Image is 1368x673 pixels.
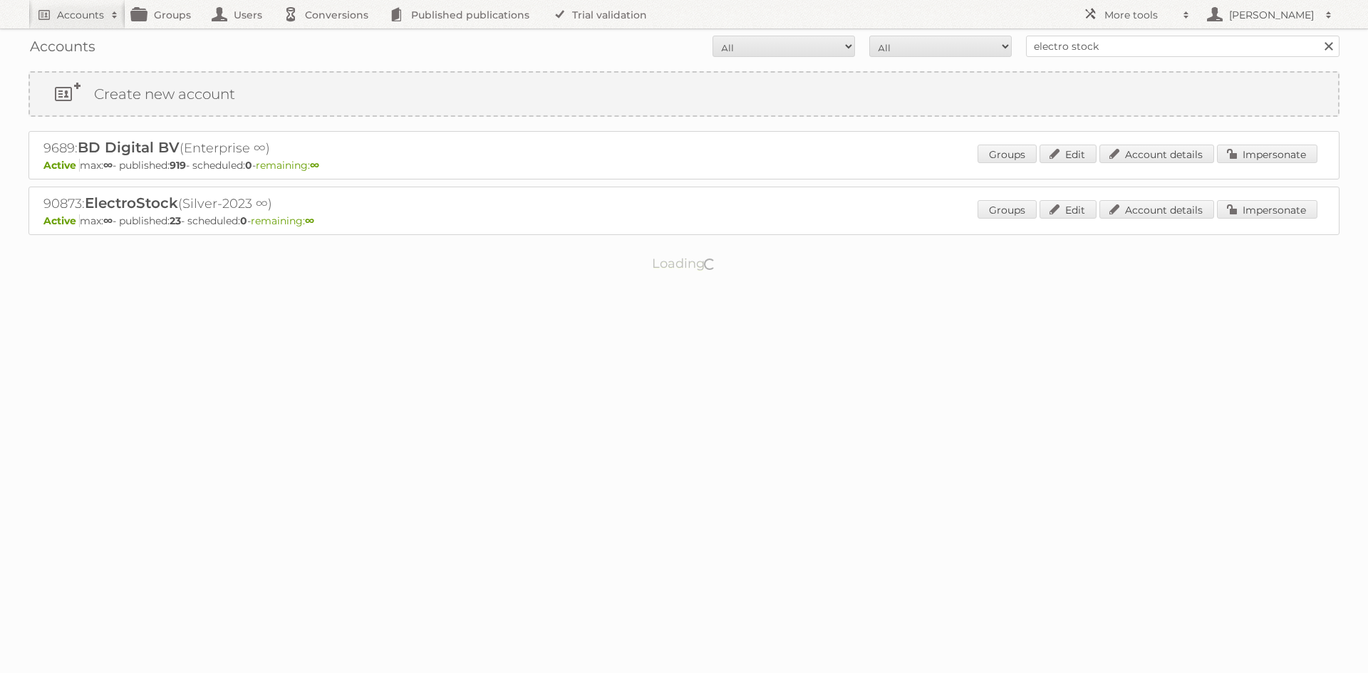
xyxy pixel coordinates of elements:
a: Groups [978,200,1037,219]
h2: 90873: (Silver-2023 ∞) [43,194,542,213]
h2: Accounts [57,8,104,22]
strong: ∞ [310,159,319,172]
a: Groups [978,145,1037,163]
p: Loading [607,249,762,278]
a: Edit [1040,145,1097,163]
h2: 9689: (Enterprise ∞) [43,139,542,157]
strong: ∞ [103,214,113,227]
strong: ∞ [305,214,314,227]
span: Active [43,159,80,172]
p: max: - published: - scheduled: - [43,159,1325,172]
h2: [PERSON_NAME] [1225,8,1318,22]
a: Account details [1099,145,1214,163]
a: Impersonate [1217,145,1317,163]
span: remaining: [256,159,319,172]
strong: 0 [240,214,247,227]
span: BD Digital BV [78,139,180,156]
span: Active [43,214,80,227]
a: Impersonate [1217,200,1317,219]
p: max: - published: - scheduled: - [43,214,1325,227]
a: Create new account [30,73,1338,115]
h2: More tools [1104,8,1176,22]
span: remaining: [251,214,314,227]
strong: 23 [170,214,181,227]
strong: 0 [245,159,252,172]
span: ElectroStock [85,194,178,212]
a: Edit [1040,200,1097,219]
a: Account details [1099,200,1214,219]
strong: ∞ [103,159,113,172]
strong: 919 [170,159,186,172]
